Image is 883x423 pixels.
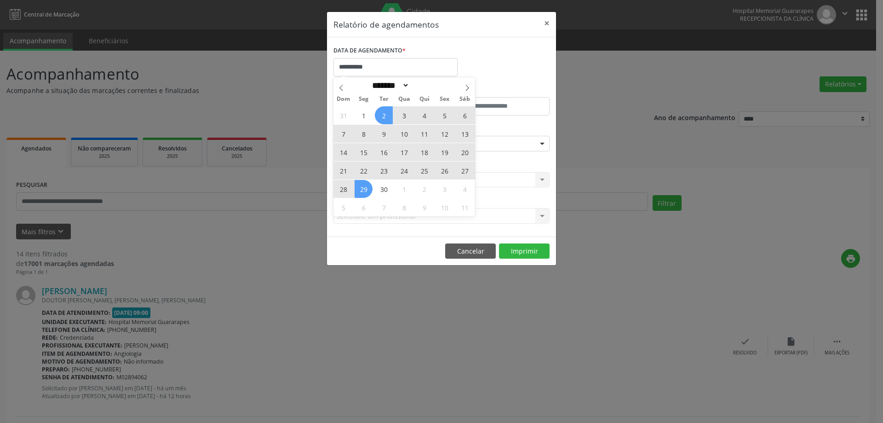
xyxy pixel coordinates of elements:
span: Outubro 11, 2025 [456,198,474,216]
span: Seg [354,96,374,102]
span: Outubro 6, 2025 [355,198,373,216]
button: Imprimir [499,243,550,259]
span: Qui [414,96,435,102]
h5: Relatório de agendamentos [333,18,439,30]
span: Setembro 19, 2025 [436,143,453,161]
span: Setembro 6, 2025 [456,106,474,124]
span: Outubro 9, 2025 [415,198,433,216]
span: Outubro 10, 2025 [436,198,453,216]
span: Outubro 5, 2025 [334,198,352,216]
span: Setembro 14, 2025 [334,143,352,161]
button: Cancelar [445,243,496,259]
span: Setembro 5, 2025 [436,106,453,124]
span: Setembro 20, 2025 [456,143,474,161]
input: Year [409,81,440,90]
span: Setembro 23, 2025 [375,162,393,180]
span: Setembro 28, 2025 [334,180,352,198]
span: Setembro 12, 2025 [436,125,453,143]
span: Sex [435,96,455,102]
span: Setembro 2, 2025 [375,106,393,124]
span: Ter [374,96,394,102]
span: Setembro 18, 2025 [415,143,433,161]
span: Setembro 8, 2025 [355,125,373,143]
span: Setembro 27, 2025 [456,162,474,180]
span: Qua [394,96,414,102]
span: Outubro 7, 2025 [375,198,393,216]
span: Outubro 8, 2025 [395,198,413,216]
span: Setembro 9, 2025 [375,125,393,143]
span: Dom [333,96,354,102]
span: Setembro 16, 2025 [375,143,393,161]
span: Setembro 30, 2025 [375,180,393,198]
span: Setembro 26, 2025 [436,162,453,180]
span: Outubro 2, 2025 [415,180,433,198]
span: Setembro 7, 2025 [334,125,352,143]
span: Setembro 3, 2025 [395,106,413,124]
span: Sáb [455,96,475,102]
span: Setembro 11, 2025 [415,125,433,143]
span: Setembro 25, 2025 [415,162,433,180]
span: Setembro 21, 2025 [334,162,352,180]
span: Outubro 4, 2025 [456,180,474,198]
span: Setembro 10, 2025 [395,125,413,143]
span: Outubro 3, 2025 [436,180,453,198]
span: Setembro 13, 2025 [456,125,474,143]
label: DATA DE AGENDAMENTO [333,44,406,58]
span: Outubro 1, 2025 [395,180,413,198]
span: Setembro 15, 2025 [355,143,373,161]
span: Setembro 1, 2025 [355,106,373,124]
span: Agosto 31, 2025 [334,106,352,124]
span: Setembro 17, 2025 [395,143,413,161]
span: Setembro 4, 2025 [415,106,433,124]
label: ATÉ [444,83,550,97]
span: Setembro 22, 2025 [355,162,373,180]
button: Close [538,12,556,35]
span: Setembro 24, 2025 [395,162,413,180]
select: Month [369,81,409,90]
span: Setembro 29, 2025 [355,180,373,198]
